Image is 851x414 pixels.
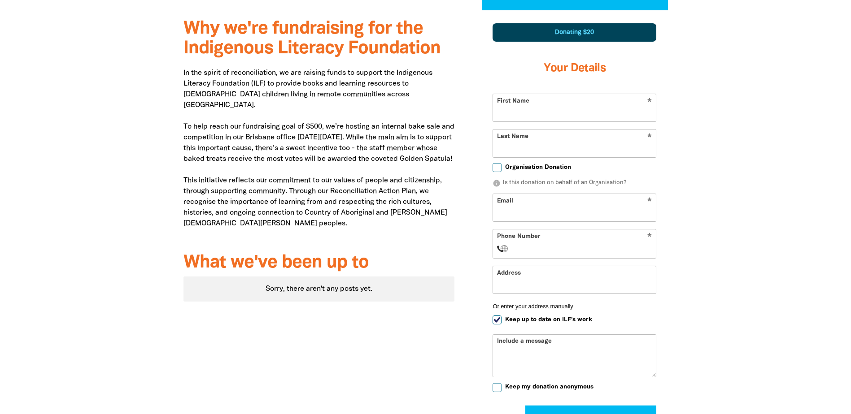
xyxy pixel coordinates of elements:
[493,383,502,392] input: Keep my donation anonymous
[493,163,502,172] input: Organisation Donation
[505,383,594,391] span: Keep my donation anonymous
[505,163,571,172] span: Organisation Donation
[493,179,656,188] p: Is this donation on behalf of an Organisation?
[493,315,502,324] input: Keep up to date on ILF's work
[493,23,656,42] div: Donating $20
[183,68,455,240] p: In the spirit of reconciliation, we are raising funds to support the Indigenous Literacy Foundati...
[493,303,656,310] button: Or enter your address manually
[505,315,592,324] span: Keep up to date on ILF's work
[183,276,455,302] div: Sorry, there aren't any posts yet.
[183,276,455,302] div: Paginated content
[183,253,455,273] h3: What we've been up to
[647,233,652,241] i: Required
[493,179,501,187] i: info
[493,51,656,86] h3: Your Details
[183,21,441,57] span: Why we're fundraising for the Indigenous Literacy Foundation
